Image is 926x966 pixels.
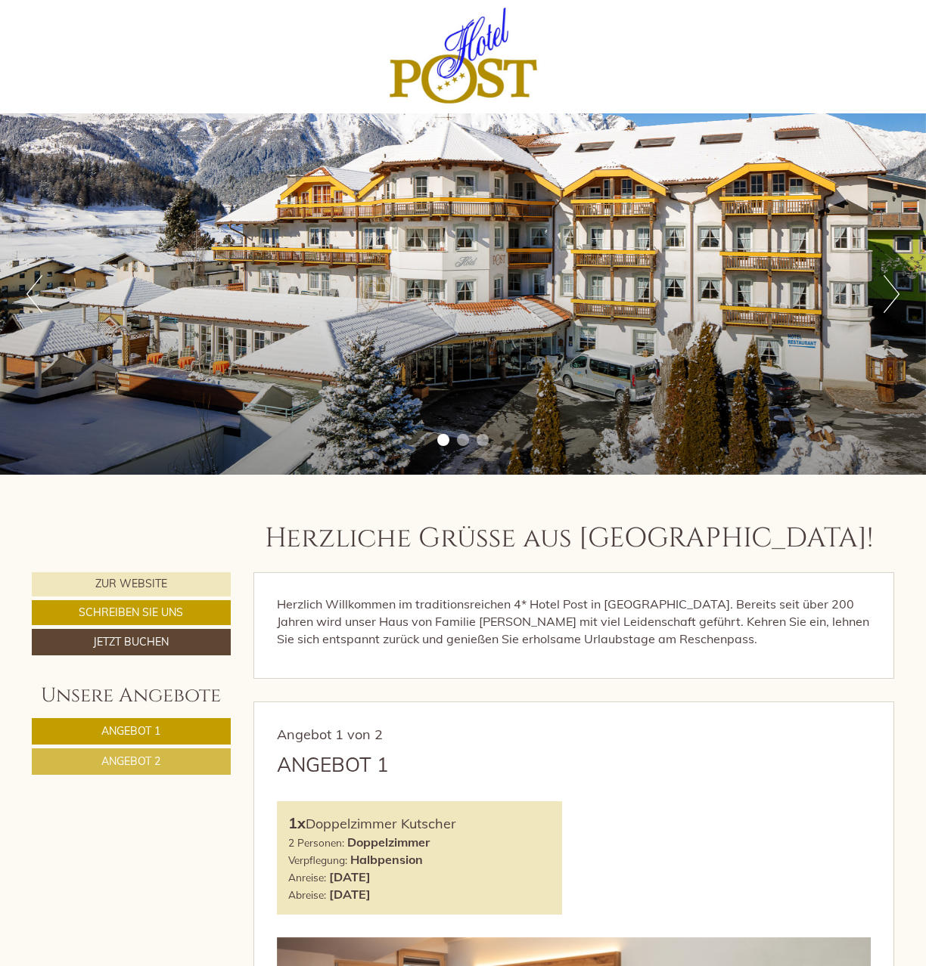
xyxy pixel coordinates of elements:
div: Doppelzimmer Kutscher [288,813,552,834]
a: Jetzt buchen [32,629,231,655]
button: Next [884,275,900,313]
a: Zur Website [32,572,231,596]
b: Doppelzimmer [347,834,430,850]
small: 2 Personen: [288,836,344,849]
span: Angebot 2 [101,754,160,768]
small: Abreise: [288,888,326,901]
span: Angebot 1 [101,724,160,738]
b: [DATE] [329,887,371,902]
p: Herzlich Willkommen im traditionsreichen 4* Hotel Post in [GEOGRAPHIC_DATA]. Bereits seit über 20... [277,596,872,648]
button: Previous [26,275,42,313]
b: 1x [288,813,306,832]
small: Anreise: [288,871,326,884]
span: Angebot 1 von 2 [277,726,383,743]
a: Schreiben Sie uns [32,600,231,625]
div: Angebot 1 [277,751,389,779]
b: [DATE] [329,869,371,884]
h1: Herzliche Grüße aus [GEOGRAPHIC_DATA]! [265,524,873,554]
small: Verpflegung: [288,853,347,866]
div: Unsere Angebote [32,682,231,710]
b: Halbpension [350,852,423,867]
